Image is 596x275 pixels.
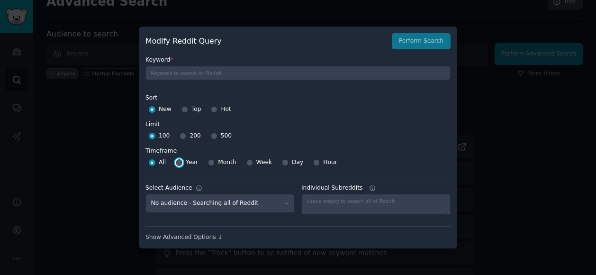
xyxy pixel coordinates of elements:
span: New [159,105,172,114]
span: 500 [221,132,232,140]
label: Sort [145,94,451,102]
label: Timeframe [145,144,451,156]
span: Hot [221,105,231,114]
span: Day [292,158,303,167]
input: Keyword to search on Reddit [145,66,451,80]
span: All [159,158,166,167]
span: Week [256,158,272,167]
label: Individual Subreddits [301,184,451,192]
span: Year [186,158,198,167]
div: Show Advanced Options ↓ [145,233,451,242]
label: Keyword [145,56,451,64]
span: Month [218,158,236,167]
div: Select Audience [145,184,192,192]
span: 200 [190,132,200,140]
span: 100 [159,132,170,140]
div: Limit [145,120,160,129]
span: Hour [323,158,337,167]
span: Top [191,105,201,114]
h2: Modify Reddit Query [145,36,387,47]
